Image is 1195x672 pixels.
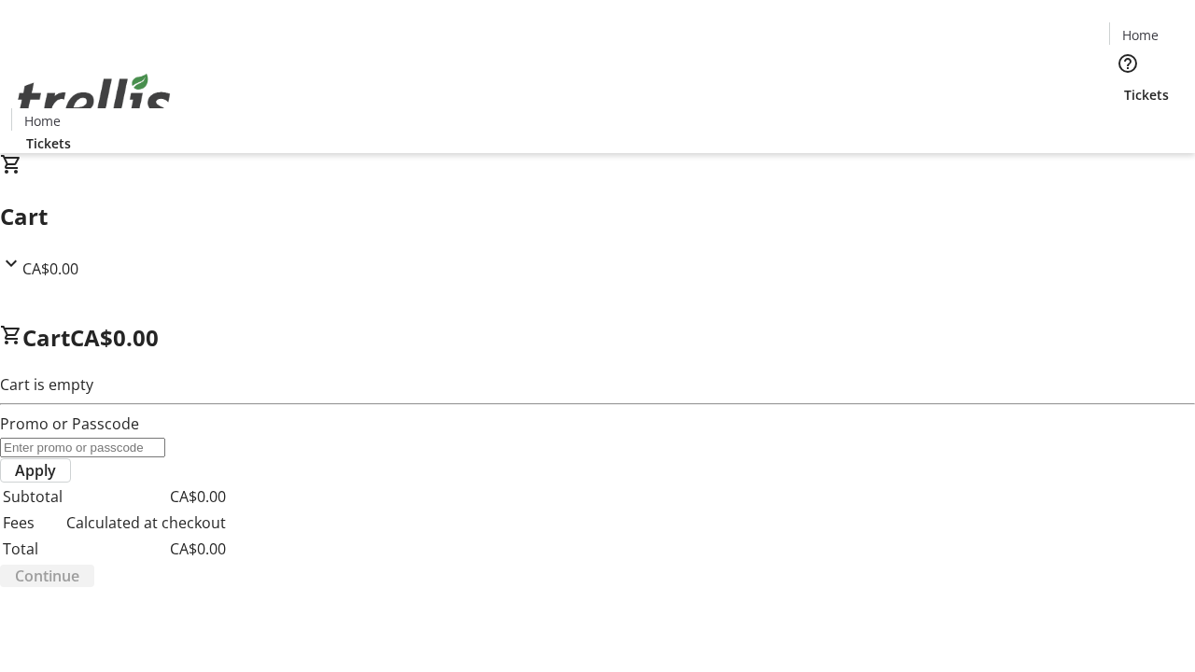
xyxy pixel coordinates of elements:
[65,511,227,535] td: Calculated at checkout
[70,322,159,353] span: CA$0.00
[26,133,71,153] span: Tickets
[11,53,177,147] img: Orient E2E Organization mUckuOnPXX's Logo
[1122,25,1159,45] span: Home
[15,459,56,482] span: Apply
[65,484,227,509] td: CA$0.00
[1124,85,1169,105] span: Tickets
[1109,45,1146,82] button: Help
[65,537,227,561] td: CA$0.00
[1110,25,1170,45] a: Home
[22,259,78,279] span: CA$0.00
[2,511,63,535] td: Fees
[2,537,63,561] td: Total
[11,133,86,153] a: Tickets
[24,111,61,131] span: Home
[12,111,72,131] a: Home
[1109,105,1146,142] button: Cart
[2,484,63,509] td: Subtotal
[1109,85,1184,105] a: Tickets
